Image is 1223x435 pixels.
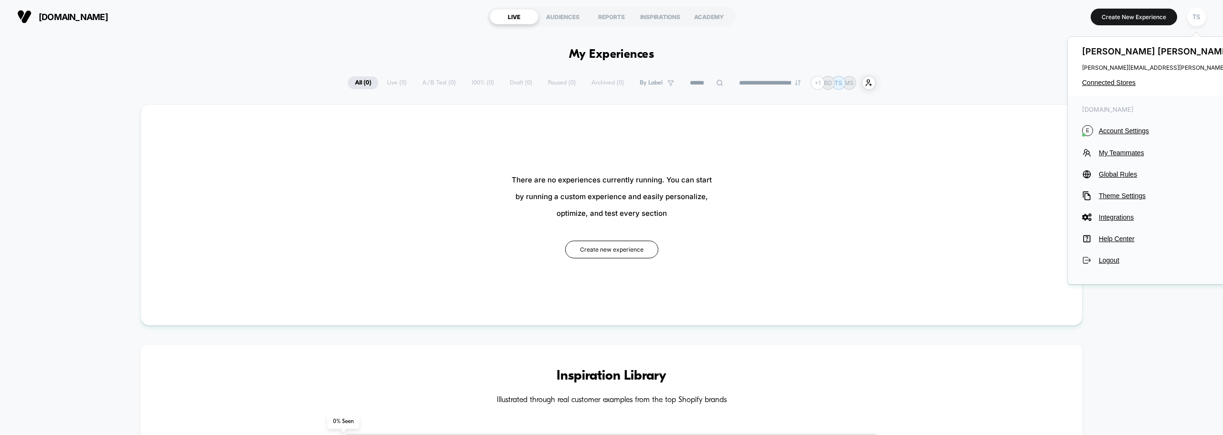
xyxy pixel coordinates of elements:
[1082,125,1093,136] i: E
[507,332,532,342] div: Duration
[14,9,111,24] button: [DOMAIN_NAME]
[512,171,712,222] span: There are no experiences currently running. You can start by running a custom experience and easi...
[169,396,1053,405] h4: Illustrated through real customer examples from the top Shopify brands
[483,332,505,342] div: Current time
[640,79,663,86] span: By Label
[1187,8,1206,26] div: TS
[587,9,636,24] div: REPORTS
[17,10,32,24] img: Visually logo
[298,161,326,190] button: Play, NEW DEMO 2025-VEED.mp4
[811,76,825,90] div: + 1
[1091,9,1177,25] button: Create New Experience
[565,241,658,258] button: Create new experience
[795,80,801,85] img: end
[1184,7,1209,27] button: TS
[552,333,581,342] input: Volume
[39,12,108,22] span: [DOMAIN_NAME]
[835,79,842,86] p: TS
[569,48,654,62] h1: My Experiences
[636,9,685,24] div: INSPIRATIONS
[7,316,619,325] input: Seek
[685,9,733,24] div: ACADEMY
[348,76,378,89] span: All ( 0 )
[169,369,1053,384] h3: Inspiration Library
[824,79,832,86] p: BD
[490,9,538,24] div: LIVE
[845,79,854,86] p: MS
[538,9,587,24] div: AUDIENCES
[327,414,359,429] span: 0 % Seen
[5,329,21,346] button: Play, NEW DEMO 2025-VEED.mp4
